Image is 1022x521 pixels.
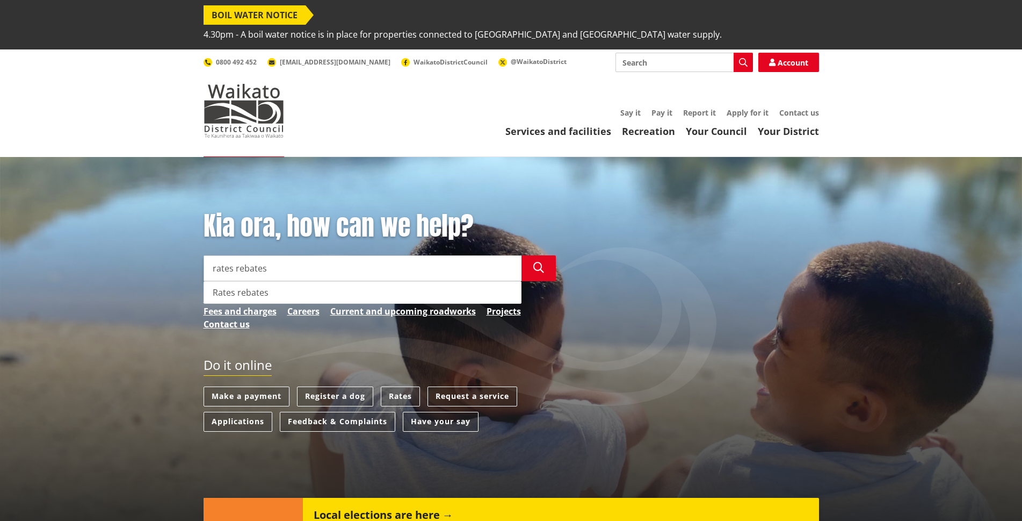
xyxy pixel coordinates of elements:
a: Apply for it [727,108,769,118]
a: Request a service [427,387,517,406]
a: Have your say [403,412,479,432]
a: Make a payment [204,387,289,406]
a: Applications [204,412,272,432]
a: [EMAIL_ADDRESS][DOMAIN_NAME] [267,58,390,67]
a: Contact us [204,318,250,331]
a: Register a dog [297,387,373,406]
span: BOIL WATER NOTICE [204,5,306,25]
span: WaikatoDistrictCouncil [414,58,488,67]
a: Projects [487,305,521,318]
a: Rates [381,387,420,406]
a: Account [758,53,819,72]
a: Current and upcoming roadworks [330,305,476,318]
img: Waikato District Council - Te Kaunihera aa Takiwaa o Waikato [204,84,284,138]
a: Your District [758,125,819,138]
a: Report it [683,108,716,118]
span: 0800 492 452 [216,58,257,67]
a: Say it [620,108,641,118]
a: Your Council [686,125,747,138]
a: Careers [287,305,320,318]
span: [EMAIL_ADDRESS][DOMAIN_NAME] [280,58,390,67]
h2: Do it online [204,358,272,376]
div: Rates rebates [204,282,521,303]
input: Search input [615,53,753,72]
a: Recreation [622,125,675,138]
a: WaikatoDistrictCouncil [401,58,488,67]
a: 0800 492 452 [204,58,257,67]
a: Contact us [779,108,819,118]
a: Fees and charges [204,305,277,318]
input: Search input [204,255,521,281]
h1: Kia ora, how can we help? [204,211,556,242]
span: 4.30pm - A boil water notice is in place for properties connected to [GEOGRAPHIC_DATA] and [GEOGR... [204,25,722,44]
iframe: Messenger Launcher [973,476,1011,515]
a: Services and facilities [505,125,611,138]
a: Feedback & Complaints [280,412,395,432]
a: Pay it [651,108,672,118]
a: @WaikatoDistrict [498,57,567,66]
span: @WaikatoDistrict [511,57,567,66]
